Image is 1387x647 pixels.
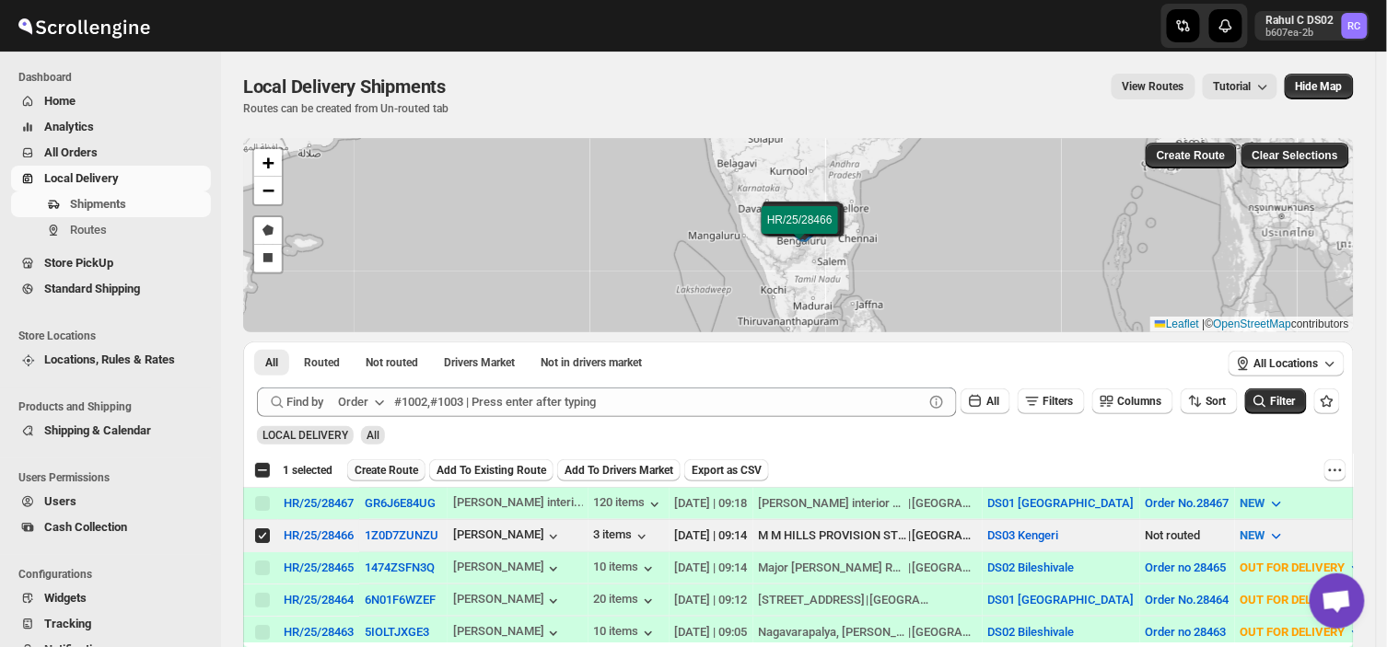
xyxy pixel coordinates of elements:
[675,494,748,513] div: [DATE] | 09:18
[18,567,212,582] span: Configurations
[327,387,400,417] button: Order
[453,560,563,578] button: [PERSON_NAME]
[759,494,908,513] div: [PERSON_NAME] interior and decorators Modular factory Choodasandra
[254,177,282,204] a: Zoom out
[18,399,212,414] span: Products and Shipping
[284,625,354,639] div: HR/25/28463
[988,560,1075,574] button: DS02 Bileshivale
[254,149,282,177] a: Zoom in
[284,528,354,542] button: HR/25/28466
[870,591,935,609] div: [GEOGRAPHIC_DATA]
[788,220,816,240] img: Marker
[1229,351,1345,376] button: All Locations
[365,528,438,542] button: 1Z0D7ZUNZU
[243,101,453,116] p: Routes can be created from Un-routed tab
[1112,74,1195,99] button: view route
[11,611,211,637] button: Tracking
[284,593,354,607] div: HR/25/28464
[1118,395,1162,408] span: Columns
[788,219,816,239] img: Marker
[429,459,554,481] button: Add To Existing Route
[365,625,429,639] button: 5IOLTJXGE3
[284,496,354,510] button: HR/25/28467
[44,145,98,159] span: All Orders
[18,470,212,485] span: Users Permissions
[262,151,274,174] span: +
[453,592,563,610] button: [PERSON_NAME]
[1150,317,1354,332] div: © contributors
[1245,388,1307,414] button: Filter
[355,463,418,478] span: Create Route
[453,624,563,642] button: [PERSON_NAME]
[787,221,814,241] img: Marker
[759,494,977,513] div: |
[986,395,999,408] span: All
[11,585,211,611] button: Widgets
[11,217,211,243] button: Routes
[1342,13,1368,39] span: Rahul C DS02
[70,197,126,211] span: Shipments
[44,94,76,108] span: Home
[1230,521,1297,550] button: NEW
[254,350,289,375] button: All
[594,495,664,514] button: 120 items
[453,527,563,546] button: [PERSON_NAME]
[594,592,658,610] button: 20 items
[789,217,817,237] img: Marker
[788,216,816,237] img: Marker
[1043,395,1074,408] span: Filters
[1146,593,1230,607] button: Order No.28464
[675,559,748,577] div: [DATE] | 09:14
[453,495,583,514] button: [PERSON_NAME] interi...
[684,459,769,481] button: Export as CSV
[1230,585,1377,615] button: OUT FOR DELIVERY
[1203,318,1206,330] span: |
[44,520,127,534] span: Cash Collection
[1206,395,1227,408] span: Sort
[44,617,91,630] span: Tracking
[365,593,436,607] button: 6N01F6WZEF
[759,591,866,609] div: [STREET_ADDRESS]
[304,355,340,370] span: Routed
[1285,74,1354,99] button: Map action label
[1266,28,1335,39] p: b607ea-2b
[1324,459,1346,481] button: More actions
[759,591,977,609] div: |
[557,459,681,481] button: Add To Drivers Market
[594,527,651,546] button: 3 items
[988,625,1075,639] button: DS02 Bileshivale
[988,528,1059,542] button: DS03 Kengeri
[11,418,211,444] button: Shipping & Calendar
[759,526,977,545] div: |
[759,559,908,577] div: Major [PERSON_NAME] Road, [GEOGRAPHIC_DATA], [GEOGRAPHIC_DATA]
[961,388,1010,414] button: All
[293,350,351,375] button: Routed
[338,393,368,411] div: Order
[1230,618,1377,647] button: OUT FOR DELIVERY
[453,495,585,509] div: [PERSON_NAME] interi...
[594,624,658,642] div: 10 items
[18,329,212,343] span: Store Locations
[1214,318,1292,330] a: OpenStreetMap
[44,494,76,508] span: Users
[912,494,976,513] div: [GEOGRAPHIC_DATA]
[15,3,153,49] img: ScrollEngine
[286,393,323,411] span: Find by
[1092,388,1173,414] button: Columns
[1241,593,1346,607] span: OUT FOR DELIVERY
[1241,528,1265,542] span: NEW
[792,218,820,238] img: Marker
[11,114,211,140] button: Analytics
[1018,388,1085,414] button: Filters
[284,560,354,574] div: HR/25/28465
[254,217,282,245] a: Draw a polygon
[565,463,673,478] span: Add To Drivers Market
[1146,625,1227,639] button: Order no 28463
[11,191,211,217] button: Shipments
